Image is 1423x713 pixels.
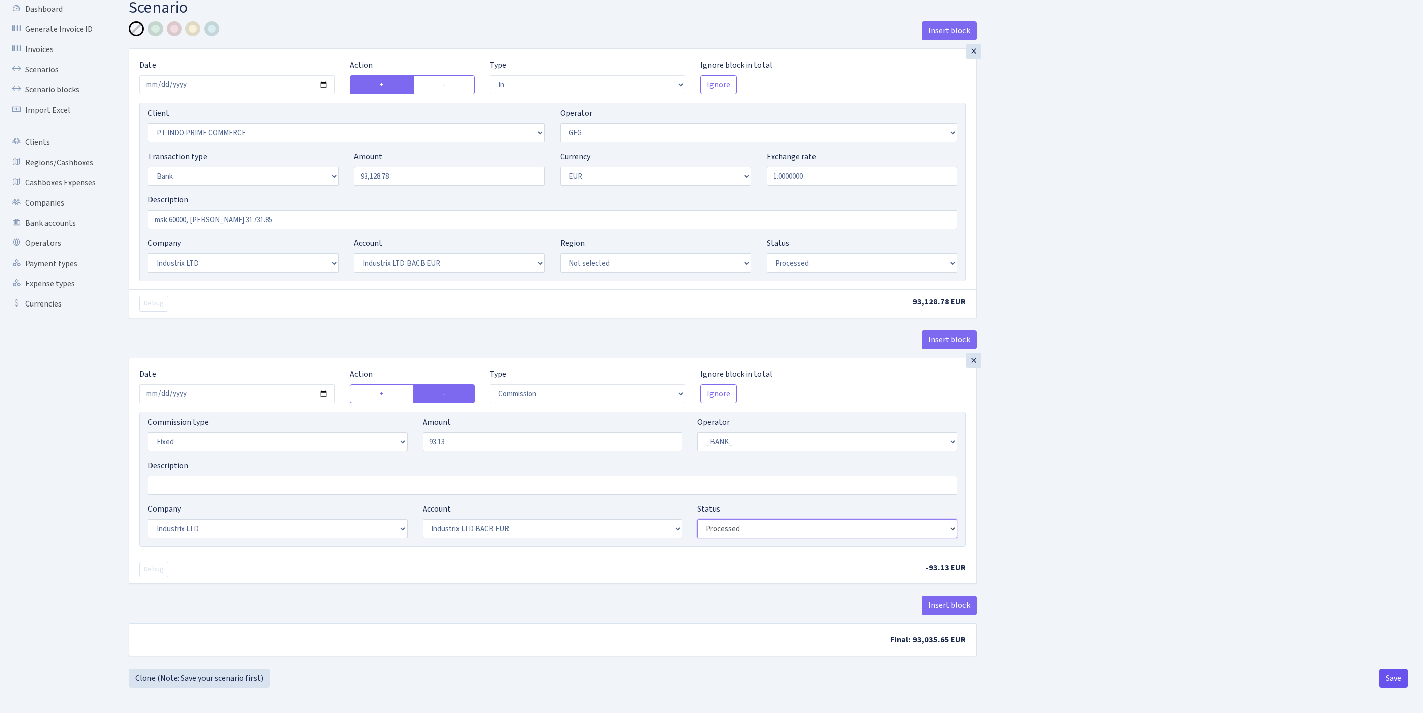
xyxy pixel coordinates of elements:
[700,59,772,71] label: Ignore block in total
[560,107,592,119] label: Operator
[560,150,590,163] label: Currency
[148,107,169,119] label: Client
[5,274,106,294] a: Expense types
[423,416,451,428] label: Amount
[139,562,168,577] button: Debug
[354,237,382,249] label: Account
[413,75,475,94] label: -
[5,253,106,274] a: Payment types
[148,150,207,163] label: Transaction type
[966,44,981,59] div: ×
[5,19,106,39] a: Generate Invoice ID
[5,294,106,314] a: Currencies
[560,237,585,249] label: Region
[139,296,168,312] button: Debug
[926,562,966,573] span: -93.13 EUR
[697,503,720,515] label: Status
[767,150,816,163] label: Exchange rate
[350,75,414,94] label: +
[5,60,106,80] a: Scenarios
[148,503,181,515] label: Company
[5,193,106,213] a: Companies
[413,384,475,403] label: -
[139,368,156,380] label: Date
[148,416,209,428] label: Commission type
[354,150,382,163] label: Amount
[148,237,181,249] label: Company
[5,213,106,233] a: Bank accounts
[922,596,977,615] button: Insert block
[148,194,188,206] label: Description
[700,75,737,94] button: Ignore
[350,384,414,403] label: +
[5,80,106,100] a: Scenario blocks
[1379,669,1408,688] button: Save
[767,237,789,249] label: Status
[490,368,506,380] label: Type
[350,368,373,380] label: Action
[5,100,106,120] a: Import Excel
[139,59,156,71] label: Date
[5,39,106,60] a: Invoices
[700,384,737,403] button: Ignore
[966,353,981,368] div: ×
[148,460,188,472] label: Description
[350,59,373,71] label: Action
[5,152,106,173] a: Regions/Cashboxes
[697,416,730,428] label: Operator
[912,296,966,308] span: 93,128.78 EUR
[5,233,106,253] a: Operators
[129,669,270,688] a: Clone (Note: Save your scenario first)
[5,173,106,193] a: Cashboxes Expenses
[922,330,977,349] button: Insert block
[922,21,977,40] button: Insert block
[5,132,106,152] a: Clients
[423,503,451,515] label: Account
[700,368,772,380] label: Ignore block in total
[890,634,966,645] span: Final: 93,035.65 EUR
[490,59,506,71] label: Type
